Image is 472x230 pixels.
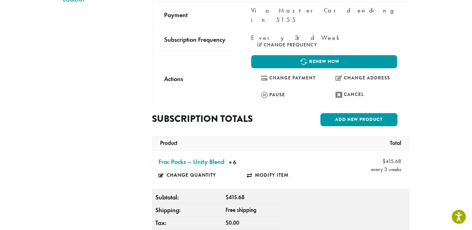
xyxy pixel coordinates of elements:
[229,158,282,168] strong: × 6
[158,168,247,182] a: Change quantity
[158,157,224,166] a: Frac Packs – Unity Blend
[247,168,335,182] a: Modify item
[257,42,317,47] a: Change frequency
[154,217,224,229] th: Tax:
[154,137,181,150] th: Product
[387,137,407,150] th: Total
[251,71,323,85] a: Change payment
[226,194,245,201] span: 415.68
[154,191,224,204] th: Subtotal:
[226,194,229,201] span: $
[251,55,397,68] a: Renew now
[152,51,239,107] td: Actions
[226,219,229,226] span: $
[152,2,239,28] td: Payment
[326,88,397,101] a: Cancel
[326,71,397,85] a: Change address
[154,204,224,217] th: Shipping:
[226,219,239,226] span: 0.00
[251,33,343,42] span: Every 3rd Week
[251,6,395,24] span: Via MasterCard ending in 5155
[251,88,323,101] a: Pause
[382,157,401,165] span: 415.68
[382,158,386,165] span: $
[152,113,275,124] h2: Subscription totals
[152,28,239,51] td: Subscription Frequency
[224,204,280,217] td: Free shipping
[347,151,409,175] td: every 3 weeks
[320,113,397,126] a: Add new product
